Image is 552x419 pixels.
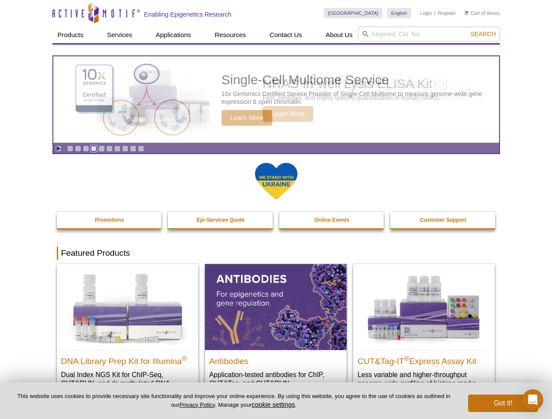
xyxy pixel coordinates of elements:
[358,353,490,366] h2: CUT&Tag-IT Express Assay Kit
[98,145,105,152] a: Go to slide 5
[130,145,136,152] a: Go to slide 9
[209,353,342,366] h2: Antibodies
[90,145,97,152] a: Go to slide 4
[420,10,432,16] a: Login
[106,145,113,152] a: Go to slide 6
[353,264,495,350] img: CUT&Tag-IT® Express Assay Kit
[470,31,496,38] span: Search
[314,217,349,223] strong: Online Events
[252,401,295,408] button: cookie settings
[205,264,347,396] a: All Antibodies Antibodies Application-tested antibodies for ChIP, CUT&Tag, and CUT&RUN.
[144,10,232,18] h2: Enabling Epigenetics Research
[53,56,499,143] a: Single-Cell Multiome Service Single-Cell Multiome Service 10x Genomics Certified Service Provider...
[53,56,499,143] article: Single-Cell Multiome Service
[14,392,454,409] p: This website uses cookies to provide necessary site functionality and improve your online experie...
[279,212,385,228] a: Online Events
[57,212,163,228] a: Promotions
[197,217,245,223] strong: Epi-Services Quote
[324,8,383,18] a: [GEOGRAPHIC_DATA]
[102,27,138,43] a: Services
[57,264,198,350] img: DNA Library Prep Kit for Illumina
[434,8,436,18] li: |
[465,10,469,15] img: Your Cart
[222,73,495,86] h2: Single-Cell Multiome Service
[209,27,251,43] a: Resources
[353,264,495,396] a: CUT&Tag-IT® Express Assay Kit CUT&Tag-IT®Express Assay Kit Less variable and higher-throughput ge...
[358,27,500,41] input: Keyword, Cat. No.
[57,264,198,405] a: DNA Library Prep Kit for Illumina DNA Library Prep Kit for Illumina® Dual Index NGS Kit for ChIP-...
[468,395,538,412] button: Got it!
[522,389,543,410] div: Open Intercom Messenger
[138,145,144,152] a: Go to slide 10
[254,162,298,201] img: We Stand With Ukraine
[67,60,198,140] img: Single-Cell Multiome Service
[222,110,273,126] span: Learn More
[465,8,500,18] li: (0 items)
[387,8,411,18] a: English
[150,27,196,43] a: Applications
[122,145,128,152] a: Go to slide 8
[465,10,480,16] a: Cart
[67,145,73,152] a: Go to slide 1
[61,370,194,397] p: Dual Index NGS Kit for ChIP-Seq, CUT&RUN, and ds methylated DNA assays.
[209,370,342,388] p: Application-tested antibodies for ChIP, CUT&Tag, and CUT&RUN.
[404,354,410,362] sup: ®
[222,90,495,106] p: 10x Genomics Certified Service Provider of Single-Cell Multiome to measure genome-wide gene expre...
[75,145,81,152] a: Go to slide 2
[420,217,466,223] strong: Customer Support
[358,370,490,388] p: Less variable and higher-throughput genome-wide profiling of histone marks​.
[390,212,496,228] a: Customer Support
[83,145,89,152] a: Go to slide 3
[179,402,215,408] a: Privacy Policy
[182,354,187,362] sup: ®
[320,27,358,43] a: About Us
[468,30,498,38] button: Search
[61,353,194,366] h2: DNA Library Prep Kit for Illumina
[55,145,62,152] a: Toggle autoplay
[438,10,456,16] a: Register
[95,217,124,223] strong: Promotions
[114,145,121,152] a: Go to slide 7
[57,247,496,260] h2: Featured Products
[168,212,274,228] a: Epi-Services Quote
[264,27,307,43] a: Contact Us
[205,264,347,350] img: All Antibodies
[52,27,89,43] a: Products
